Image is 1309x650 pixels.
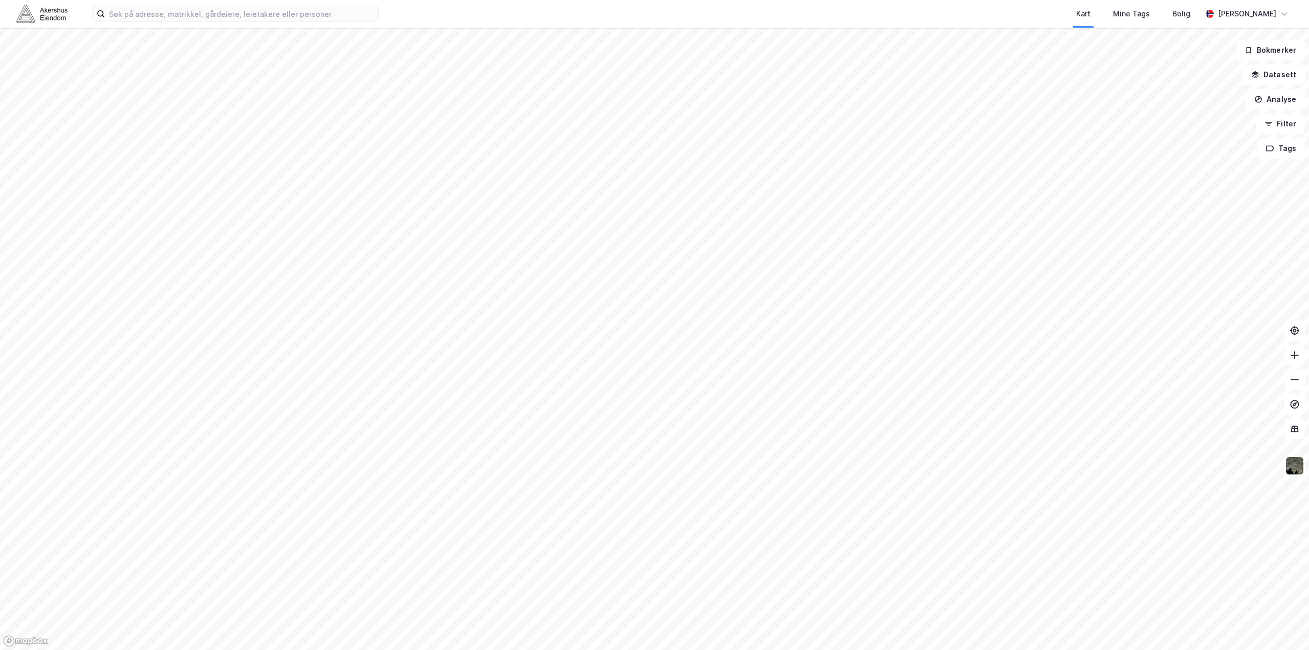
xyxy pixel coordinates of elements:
[1258,601,1309,650] div: Kontrollprogram for chat
[1113,8,1150,20] div: Mine Tags
[1218,8,1276,20] div: [PERSON_NAME]
[1076,8,1090,20] div: Kart
[3,635,48,647] a: Mapbox homepage
[1242,64,1305,85] button: Datasett
[105,6,378,21] input: Søk på adresse, matrikkel, gårdeiere, leietakere eller personer
[1236,40,1305,60] button: Bokmerker
[16,5,68,23] img: akershus-eiendom-logo.9091f326c980b4bce74ccdd9f866810c.svg
[1246,89,1305,110] button: Analyse
[1285,456,1304,475] img: 9k=
[1172,8,1190,20] div: Bolig
[1256,114,1305,134] button: Filter
[1257,138,1305,159] button: Tags
[1258,601,1309,650] iframe: Chat Widget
